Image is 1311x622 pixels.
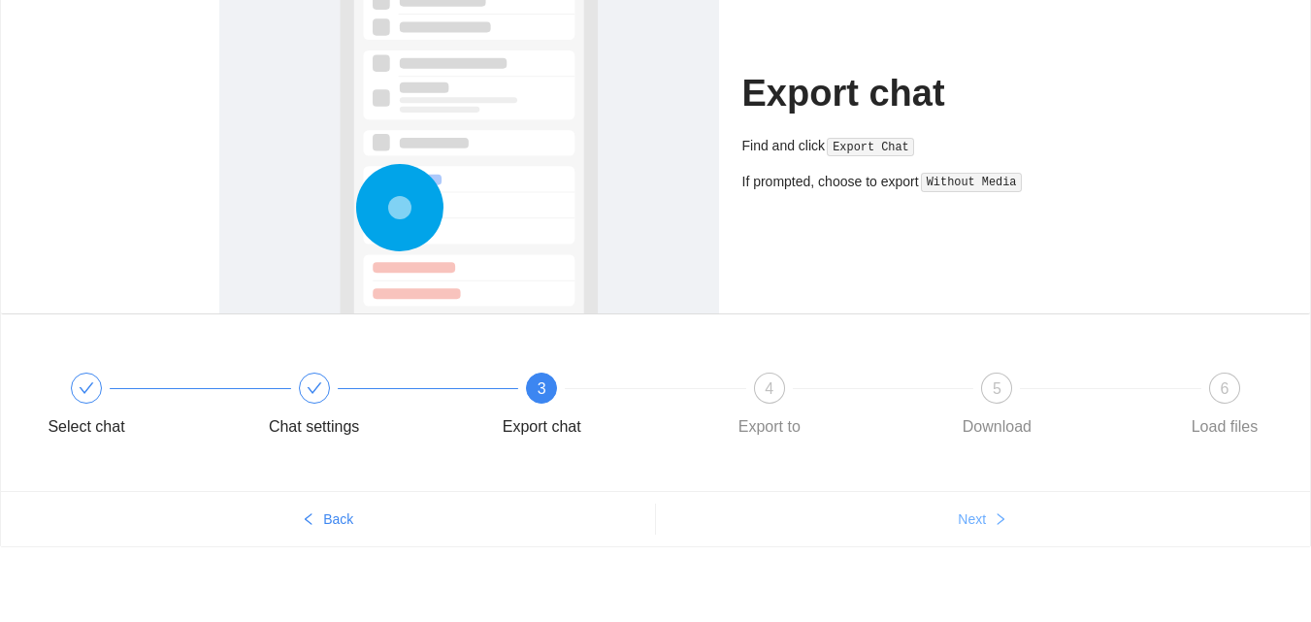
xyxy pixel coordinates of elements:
div: Load files [1192,411,1259,442]
div: Export chat [503,411,581,442]
span: 5 [993,380,1001,397]
code: Export Chat [827,138,914,157]
div: Find and click [742,135,1093,157]
span: 6 [1221,380,1229,397]
div: Select chat [30,373,258,442]
div: 3Export chat [485,373,713,442]
span: left [302,512,315,528]
div: Select chat [48,411,124,442]
div: 5Download [940,373,1168,442]
span: check [307,380,322,396]
span: check [79,380,94,396]
div: Chat settings [258,373,486,442]
code: Without Media [921,173,1022,192]
div: Export to [738,411,801,442]
span: 4 [765,380,773,397]
div: If prompted, choose to export [742,171,1093,193]
span: Next [958,508,986,530]
div: 4Export to [713,373,941,442]
span: Back [323,508,353,530]
span: 3 [538,380,546,397]
h1: Export chat [742,71,1093,116]
div: Chat settings [269,411,359,442]
span: right [994,512,1007,528]
div: Download [963,411,1032,442]
div: 6Load files [1168,373,1281,442]
button: leftBack [1,504,655,535]
button: Nextright [656,504,1311,535]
